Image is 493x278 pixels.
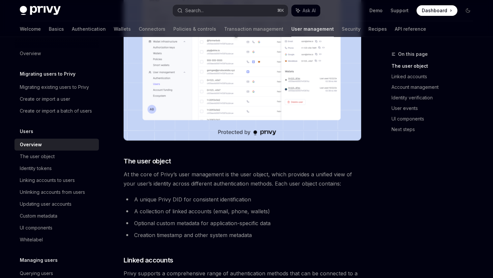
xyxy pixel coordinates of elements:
a: The user object [14,151,99,162]
a: Demo [369,7,383,14]
div: The user object [20,153,55,160]
div: Overview [20,50,41,57]
a: Linked accounts [391,71,478,82]
div: Whitelabel [20,236,43,244]
span: ⌘ K [277,8,284,13]
a: Recipes [368,21,387,37]
a: Overview [14,139,99,151]
div: Identity tokens [20,164,52,172]
span: On this page [398,50,428,58]
a: Basics [49,21,64,37]
a: User management [291,21,334,37]
h5: Migrating users to Privy [20,70,75,78]
a: API reference [395,21,426,37]
button: Ask AI [291,5,320,17]
a: Support [391,7,409,14]
a: Identity verification [391,92,478,103]
a: UI components [391,114,478,124]
span: At the core of Privy’s user management is the user object, which provides a unified view of your ... [124,170,361,188]
a: Linking accounts to users [14,174,99,186]
a: Wallets [114,21,131,37]
button: Search...⌘K [173,5,288,17]
li: A unique Privy DID for consistent identification [124,195,361,204]
div: Updating user accounts [20,200,72,208]
div: Search... [185,7,204,15]
a: Security [342,21,361,37]
a: Welcome [20,21,41,37]
img: dark logo [20,6,61,15]
h5: Managing users [20,256,58,264]
a: Connectors [139,21,165,37]
a: Dashboard [417,5,457,16]
a: Identity tokens [14,162,99,174]
a: Authentication [72,21,106,37]
div: Overview [20,141,42,149]
div: Querying users [20,269,53,277]
a: Updating user accounts [14,198,99,210]
span: Dashboard [422,7,447,14]
a: Migrating existing users to Privy [14,81,99,93]
a: User events [391,103,478,114]
li: Optional custom metadata for application-specific data [124,219,361,228]
a: Whitelabel [14,234,99,246]
a: Create or import a user [14,93,99,105]
h5: Users [20,127,33,135]
a: Next steps [391,124,478,135]
span: Ask AI [303,7,316,14]
a: Account management [391,82,478,92]
div: Create or import a batch of users [20,107,92,115]
button: Toggle dark mode [463,5,473,16]
span: Linked accounts [124,256,173,265]
div: Custom metadata [20,212,57,220]
a: UI components [14,222,99,234]
a: Transaction management [224,21,283,37]
li: A collection of linked accounts (email, phone, wallets) [124,207,361,216]
a: Unlinking accounts from users [14,186,99,198]
a: Create or import a batch of users [14,105,99,117]
div: UI components [20,224,52,232]
a: Policies & controls [173,21,216,37]
div: Create or import a user [20,95,70,103]
div: Unlinking accounts from users [20,188,85,196]
a: Overview [14,48,99,59]
a: Custom metadata [14,210,99,222]
div: Migrating existing users to Privy [20,83,89,91]
div: Linking accounts to users [20,176,75,184]
a: The user object [391,61,478,71]
li: Creation timestamp and other system metadata [124,230,361,240]
span: The user object [124,156,171,166]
